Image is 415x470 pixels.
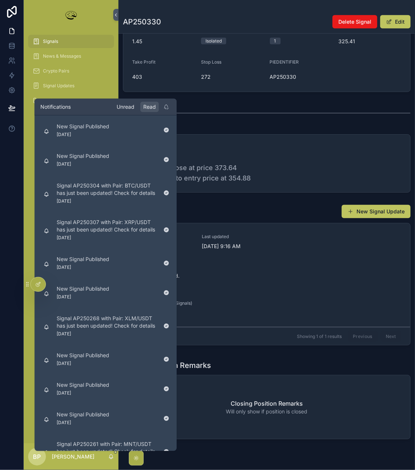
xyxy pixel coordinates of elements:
p: Signal AP250261 with Pair: MNT/USDT has just been updated! Check for details [57,440,157,455]
span: Signals [43,38,58,44]
span: Signal Updates [43,83,74,89]
div: Read [140,101,159,112]
p: [DATE] [57,331,71,337]
h2: Closing Position Remarks [231,399,303,408]
p: [DATE] [57,198,71,204]
p: New Signal Published [57,152,109,159]
p: [DATE] [57,161,71,167]
p: [PERSON_NAME] [52,453,94,460]
p: Signal AP250304 with Pair: BTC/USDT has just been updated! Check for details [57,182,157,196]
span: 1.45 [132,38,195,45]
a: Created[DATE] 9:16 AMLast updated[DATE] 9:16 AMCommentStop loss at entry. 80% close booked. Profi... [123,223,410,327]
p: New Signal Published [57,411,109,418]
span: Comment [132,256,401,262]
span: Crypto Pairs [43,68,69,74]
div: scrollable content [24,30,118,117]
p: [DATE] [57,294,71,300]
span: Stop Loss [201,59,221,65]
span: BP [33,452,41,461]
span: Performance Reporting [43,98,92,104]
p: Signal AP250307 with Pair: XRP/USDT has just been updated! Check for details [57,219,157,233]
p: Signal AP250268 with Pair: XLM/USDT has just been updated! Check for details [57,315,157,329]
a: Crypto Pairs [28,64,114,78]
p: [DATE] [57,361,71,366]
p: New Signal Published [57,256,109,263]
span: Take Profit [132,59,155,65]
div: Isolated [205,38,222,44]
a: Signal Updates [28,79,114,92]
button: Edit [380,15,411,28]
span: Last updated [202,234,262,240]
p: New Signal Published [57,285,109,293]
span: 325.41 [338,38,401,45]
span: [DATE] 9:16 AM [202,243,262,250]
p: [DATE] [57,264,71,270]
p: New Signal Published [57,381,109,389]
span: 403 [132,73,195,81]
p: [DATE] [57,420,71,426]
span: Will only show if position is closed [226,408,308,415]
p: New Signal Published [57,352,109,359]
div: 1 [274,38,276,44]
p: [DATE] [57,131,71,137]
span: Stop loss at entry. 80% close booked. Profit locked Risk secured. [132,265,401,294]
p: [DATE] [57,390,71,396]
p: New Signal Published [57,122,109,130]
img: App logo [64,9,78,21]
button: Delete Signal [332,15,377,28]
span: Showing 1 of 1 results [297,334,342,339]
span: PIEDENTIFIER [270,59,299,65]
p: [DATE] [57,235,71,241]
h1: AP250330 [123,17,161,27]
div: Unread [114,101,137,112]
span: Delete Signal [338,18,371,26]
span: AP250330 [270,73,333,81]
span: Opened. Order 80% close at price 373.64 Set stop loss to entry price at 354.88 [132,152,401,183]
span: 272 [201,73,264,81]
a: News & Messages [28,50,114,63]
a: Performance Reporting [28,94,114,107]
span: News & Messages [43,53,81,59]
a: Signals [28,35,114,48]
button: New Signal Update [342,205,411,218]
h1: Notifications [40,103,71,110]
span: Order Instructions [132,143,401,151]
